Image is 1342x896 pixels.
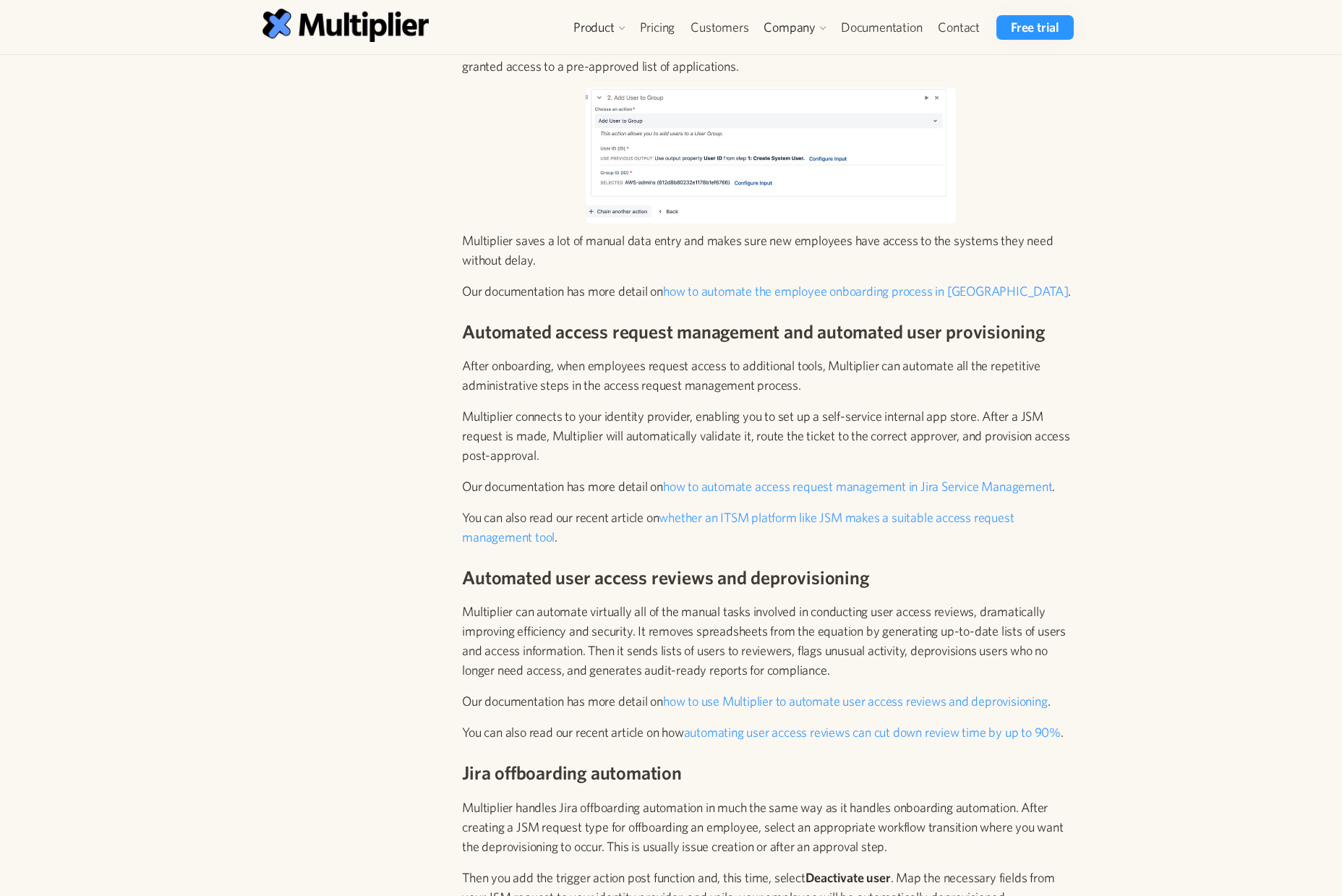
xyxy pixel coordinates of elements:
[462,281,1080,301] p: Our documentation has more detail on .
[462,759,1080,785] h3: Jira offboarding automation
[663,694,1048,709] a: how to use Multiplier to automate user access reviews and deprovisioning
[462,356,1080,395] p: After onboarding, when employees request access to additional tools, Multiplier can automate all ...
[462,510,1014,545] a: whether an ITSM platform like JSM makes a suitable access request management tool
[573,19,615,36] div: Product
[462,508,1080,547] p: You can also read our recent article on .
[462,318,1080,344] h3: Automated access request management and automated user provisioning
[462,722,1080,742] p: You can also read our recent article on how .
[462,691,1080,711] p: Our documentation has more detail on .
[683,15,756,40] a: Customers
[663,479,1052,494] a: how to automate access request management in Jira Service Management
[462,406,1080,465] p: Multiplier connects to your identity provider, enabling you to set up a self-service internal app...
[930,15,988,40] a: Contact
[833,15,930,40] a: Documentation
[632,15,683,40] a: Pricing
[462,564,1080,590] h3: Automated user access reviews and deprovisioning
[462,231,1080,270] p: Multiplier saves a lot of manual data entry and makes sure new employees have access to the syste...
[684,725,1061,740] a: automating user access reviews can cut down review time by up to 90%
[996,15,1074,40] a: Free trial
[586,88,956,223] img: image-20250220-152109.png
[663,283,1068,299] a: how to automate the employee onboarding process in [GEOGRAPHIC_DATA]
[764,19,816,36] div: Company
[462,602,1080,680] p: Multiplier can automate virtually all of the manual tasks involved in conducting user access revi...
[805,870,891,885] strong: Deactivate user
[462,477,1080,496] p: Our documentation has more detail on .
[756,15,833,40] div: Company
[462,37,1080,76] p: This can be combined with other actions, such as adding the newly created user to a group that ha...
[566,15,632,40] div: Product
[462,798,1080,856] p: Multiplier handles Jira offboarding automation in much the same way as it handles onboarding auto...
